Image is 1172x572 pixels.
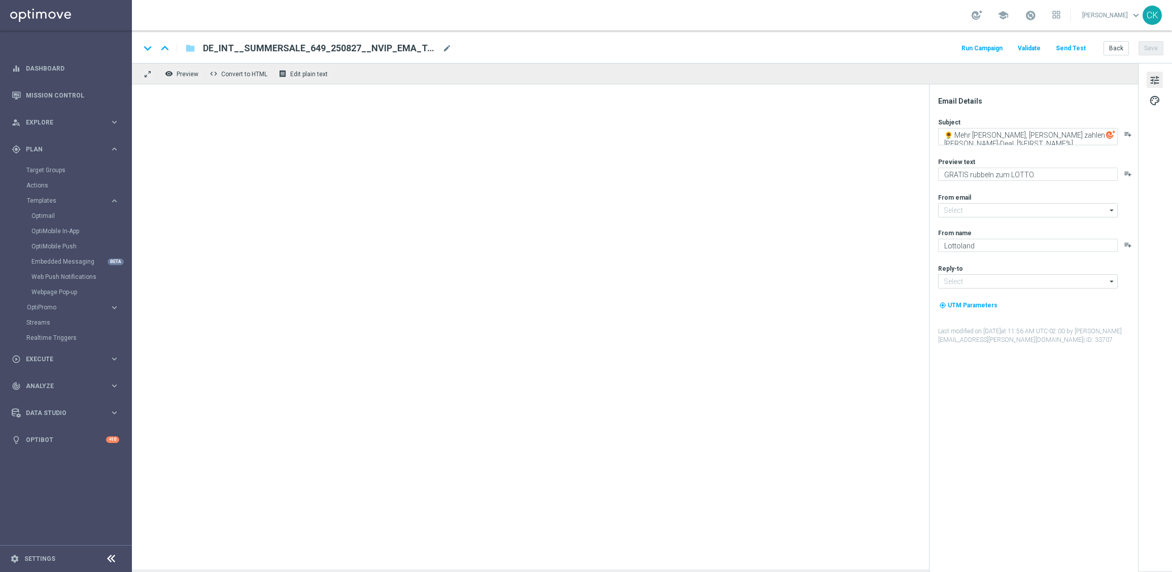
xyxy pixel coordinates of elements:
[442,44,452,53] span: mode_edit
[1130,10,1142,21] span: keyboard_arrow_down
[165,70,173,78] i: remove_red_eye
[1149,74,1160,87] span: tune
[276,67,332,80] button: receipt Edit plain text
[26,197,120,205] button: Templates keyboard_arrow_right
[26,193,131,300] div: Templates
[207,67,272,80] button: code Convert to HTML
[1147,92,1163,108] button: palette
[938,118,960,126] label: Subject
[290,71,328,78] span: Edit plain text
[184,40,196,56] button: folder
[1124,130,1132,138] button: playlist_add
[26,315,131,330] div: Streams
[31,288,106,296] a: Webpage Pop-up
[110,408,119,418] i: keyboard_arrow_right
[11,91,120,100] button: Mission Control
[12,382,110,391] div: Analyze
[1143,6,1162,25] div: CK
[11,436,120,444] div: lightbulb Optibot +10
[12,55,119,82] div: Dashboard
[12,408,110,418] div: Data Studio
[12,82,119,109] div: Mission Control
[12,382,21,391] i: track_changes
[1016,42,1042,55] button: Validate
[31,224,131,239] div: OptiMobile In-App
[11,65,120,73] button: equalizer Dashboard
[31,242,106,250] a: OptiMobile Push
[12,435,21,444] i: lightbulb
[27,198,110,204] div: Templates
[11,355,120,363] button: play_circle_outline Execute keyboard_arrow_right
[203,42,438,54] span: DE_INT__SUMMERSALE_649_250827__NVIP_EMA_TAC_MIX
[26,119,110,125] span: Explore
[1149,94,1160,107] span: palette
[26,383,110,389] span: Analyze
[997,10,1009,21] span: school
[26,426,106,453] a: Optibot
[12,118,21,127] i: person_search
[26,146,110,152] span: Plan
[1107,275,1117,288] i: arrow_drop_down
[31,258,106,266] a: Embedded Messaging
[26,356,110,362] span: Execute
[12,355,110,364] div: Execute
[162,67,203,80] button: remove_red_eye Preview
[185,42,195,54] i: folder
[110,144,119,154] i: keyboard_arrow_right
[210,70,218,78] span: code
[938,274,1118,289] input: Select
[11,409,120,417] button: Data Studio keyboard_arrow_right
[140,41,155,56] i: keyboard_arrow_down
[1107,204,1117,217] i: arrow_drop_down
[31,254,131,269] div: Embedded Messaging
[31,269,131,284] div: Web Push Notifications
[26,330,131,345] div: Realtime Triggers
[938,97,1137,106] div: Email Details
[31,208,131,224] div: Optimail
[12,145,21,154] i: gps_fixed
[12,355,21,364] i: play_circle_outline
[1083,336,1113,343] span: | ID: 33707
[26,334,106,342] a: Realtime Triggers
[221,71,267,78] span: Convert to HTML
[26,181,106,189] a: Actions
[26,319,106,327] a: Streams
[11,118,120,126] div: person_search Explore keyboard_arrow_right
[31,212,106,220] a: Optimail
[26,178,131,193] div: Actions
[31,227,106,235] a: OptiMobile In-App
[279,70,287,78] i: receipt
[26,410,110,416] span: Data Studio
[11,382,120,390] button: track_changes Analyze keyboard_arrow_right
[27,304,110,310] div: OptiPromo
[12,145,110,154] div: Plan
[11,145,120,153] button: gps_fixed Plan keyboard_arrow_right
[948,302,997,309] span: UTM Parameters
[1104,41,1129,55] button: Back
[31,284,131,300] div: Webpage Pop-up
[177,71,198,78] span: Preview
[27,304,99,310] span: OptiPromo
[26,163,131,178] div: Target Groups
[12,64,21,73] i: equalizer
[938,158,975,166] label: Preview text
[12,118,110,127] div: Explore
[26,303,120,311] button: OptiPromo keyboard_arrow_right
[110,303,119,312] i: keyboard_arrow_right
[1124,170,1132,178] button: playlist_add
[110,196,119,206] i: keyboard_arrow_right
[31,273,106,281] a: Web Push Notifications
[27,198,99,204] span: Templates
[960,42,1004,55] button: Run Campaign
[106,436,119,443] div: +10
[110,117,119,127] i: keyboard_arrow_right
